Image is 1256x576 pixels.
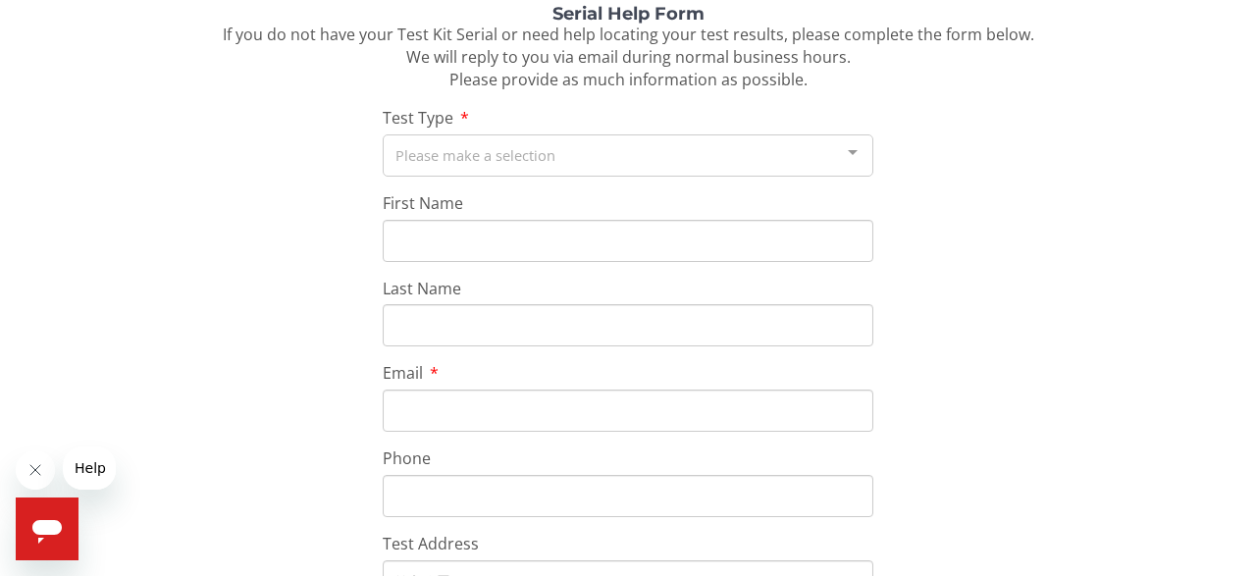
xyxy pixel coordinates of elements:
[383,533,479,554] span: Test Address
[552,3,705,25] strong: Serial Help Form
[16,450,55,490] iframe: 關閉訊息
[383,192,463,214] span: First Name
[383,362,423,384] span: Email
[383,278,461,299] span: Last Name
[223,24,1034,90] span: If you do not have your Test Kit Serial or need help locating your test results, please complete ...
[16,497,78,560] iframe: 開啟傳訊視窗按鈕
[63,446,116,490] iframe: 來自公司的訊息
[395,143,555,166] span: Please make a selection
[383,107,453,129] span: Test Type
[383,447,431,469] span: Phone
